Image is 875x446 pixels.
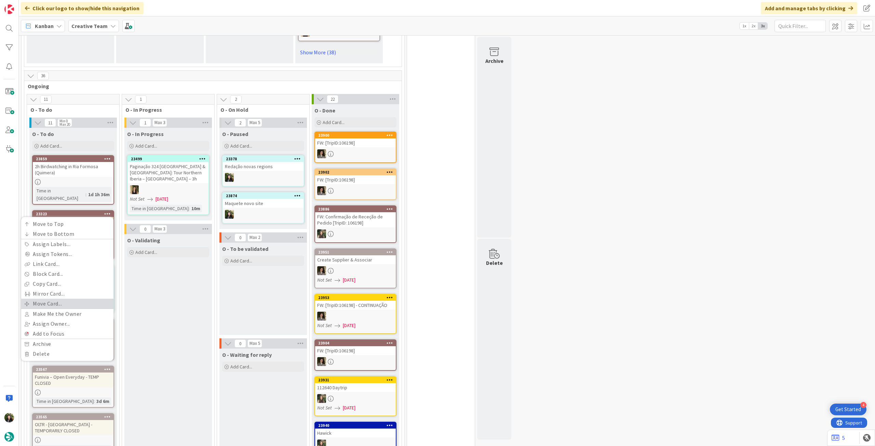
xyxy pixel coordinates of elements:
div: 23951 [318,250,396,255]
a: Copy Card... [21,279,113,289]
img: SP [130,185,139,194]
div: Archive [485,57,503,65]
div: MS [315,266,396,275]
a: 238592h Birdwatching in Ria Formosa (Quimera)Time in [GEOGRAPHIC_DATA]:1d 1h 36m [32,155,114,205]
i: Not Set [317,322,332,328]
span: [DATE] [343,404,355,411]
div: 23886 [318,207,396,212]
a: 23904FW: [TripID:106198]MS [314,339,396,371]
div: Create Supplier & Associar [315,255,396,264]
a: Show More (38) [298,47,380,58]
a: 23323Move to TopMove to BottomAssign Labels...Assign Tokens...Link Card...Block Card...Copy Card.... [32,210,114,260]
img: Visit kanbanzone.com [4,4,14,14]
a: 23886FW: Confirmação de Receção de Pedido [TripID: 106198]IG [314,205,396,243]
div: Max 5 [250,121,260,124]
div: 23567 [36,367,113,372]
div: 238592h Birdwatching in Ria Formosa (Quimera) [33,156,113,177]
div: Max 3 [154,121,165,124]
div: SP [128,185,208,194]
div: IG [315,394,396,403]
div: 23567Funivia – Open Everyday - TEMP CLOSED [33,366,113,388]
div: 23565OLTR - [GEOGRAPHIC_DATA] - TEMPORARILY CLOSED [33,414,113,435]
div: Max 3 [154,227,165,231]
a: 23378Redação novas regionsBC [222,155,304,187]
div: 23900 [315,132,396,138]
div: Click our logo to show/hide this navigation [21,2,144,14]
a: Block Card... [21,269,113,279]
img: BC [4,413,14,422]
a: 23953FW: [TripID:106198] - CONTINUAÇÃOMSNot Set[DATE] [314,294,396,334]
div: 112640 Daytrip [315,383,396,392]
span: Add Card... [230,258,252,264]
span: Add Card... [230,364,252,370]
b: Creative Team [71,23,108,29]
div: 23931112640 Daytrip [315,377,396,392]
div: Open Get Started checklist, remaining modules: 4 [830,404,866,415]
div: MS [315,149,396,158]
a: 23567Funivia – Open Everyday - TEMP CLOSEDTime in [GEOGRAPHIC_DATA]:3d 6m [32,366,114,408]
a: Assign Owner... [21,319,113,329]
div: FW: [TripID:106198] [315,138,396,147]
div: 23859 [33,156,113,162]
div: Add and manage tabs by clicking [761,2,857,14]
div: 23499Paginação 324 [GEOGRAPHIC_DATA] & [GEOGRAPHIC_DATA]: Tour Northern Iberia – [GEOGRAPHIC_DATA... [128,156,208,183]
img: BC [225,210,234,219]
span: Add Card... [135,249,157,255]
a: 23951Create Supplier & AssociarMSNot Set[DATE] [314,248,396,288]
span: : [94,397,95,405]
span: O - To do [32,131,54,137]
div: 23886 [315,206,396,212]
a: Move to Bottom [21,229,113,239]
a: Assign Labels... [21,239,113,249]
a: Archive [21,339,113,349]
div: 23931 [315,377,396,383]
div: BC [223,210,304,219]
i: Not Set [317,405,332,411]
a: Make Me the Owner [21,309,113,319]
img: IG [317,394,326,403]
div: BC [223,173,304,182]
span: Add Card... [135,143,157,149]
div: 23902 [315,169,396,175]
span: Support [14,1,31,9]
div: 23499 [131,157,208,161]
span: 1x [740,23,749,29]
img: MS [317,266,326,275]
span: 2x [749,23,758,29]
span: 0 [234,339,246,348]
div: 23323Move to TopMove to BottomAssign Labels...Assign Tokens...Link Card...Block Card...Copy Card.... [33,211,113,232]
div: 23953FW: [TripID:106198] - CONTINUAÇÃO [315,295,396,310]
span: O - On Hold [220,106,301,113]
div: 23565 [33,414,113,420]
div: Paginação 324 [GEOGRAPHIC_DATA] & [GEOGRAPHIC_DATA]: Tour Northern Iberia – [GEOGRAPHIC_DATA] – 3h [128,162,208,183]
span: O - Waiting for reply [222,351,272,358]
div: 23378 [226,157,304,161]
a: Delete [21,349,113,359]
span: O - In Progress [125,106,206,113]
span: 11 [40,95,52,104]
i: Not Set [317,277,332,283]
img: avatar [4,432,14,442]
a: Assign Tokens... [21,249,113,259]
img: MS [317,312,326,321]
div: 23378Redação novas regions [223,156,304,171]
div: 23565 [36,415,113,419]
div: Time in [GEOGRAPHIC_DATA] [35,397,94,405]
div: Max 2 [250,236,260,239]
div: 23874 [223,193,304,199]
div: IG [315,229,396,238]
div: MS [315,357,396,366]
span: : [189,205,190,212]
div: 23900FW: [TripID:106198] [315,132,396,147]
span: 36 [37,72,49,80]
div: Maquete novo site [223,199,304,208]
div: Delete [486,259,503,267]
span: [DATE] [343,276,355,284]
a: 23874Maquete novo siteBC [222,192,304,224]
div: Get Started [835,406,861,413]
div: Max 20 [59,123,70,126]
a: 23931112640 DaytripIGNot Set[DATE] [314,376,396,416]
span: O - Done [314,107,335,114]
div: MS [315,186,396,195]
span: O - In Progress [127,131,164,137]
